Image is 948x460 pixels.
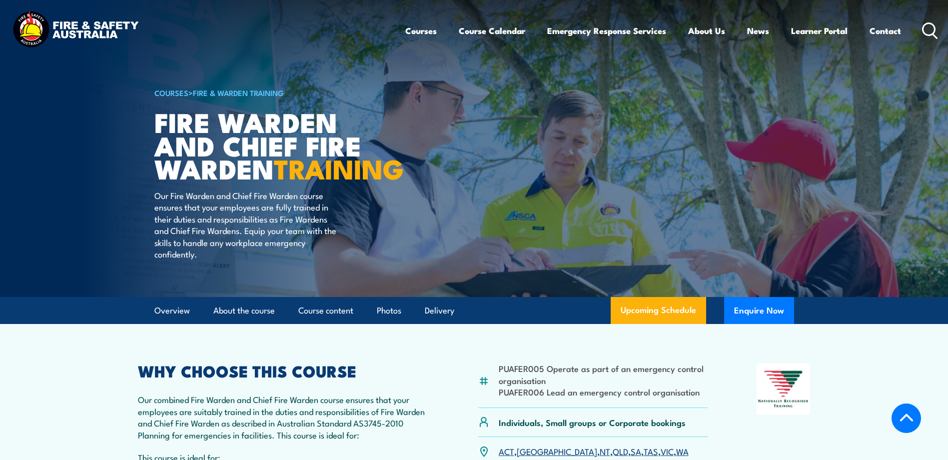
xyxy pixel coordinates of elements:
[499,362,708,386] li: PUAFER005 Operate as part of an emergency control organisation
[459,17,525,44] a: Course Calendar
[274,147,404,188] strong: TRAINING
[791,17,848,44] a: Learner Portal
[688,17,725,44] a: About Us
[425,297,454,324] a: Delivery
[611,297,706,324] a: Upcoming Schedule
[613,445,628,457] a: QLD
[154,110,401,180] h1: Fire Warden and Chief Fire Warden
[600,445,610,457] a: NT
[870,17,901,44] a: Contact
[499,416,686,428] p: Individuals, Small groups or Corporate bookings
[547,17,666,44] a: Emergency Response Services
[631,445,641,457] a: SA
[138,363,430,377] h2: WHY CHOOSE THIS COURSE
[154,86,401,98] h6: >
[499,386,708,397] li: PUAFER006 Lead an emergency control organisation
[661,445,674,457] a: VIC
[757,363,811,414] img: Nationally Recognised Training logo.
[517,445,597,457] a: [GEOGRAPHIC_DATA]
[499,445,689,457] p: , , , , , , ,
[154,189,337,259] p: Our Fire Warden and Chief Fire Warden course ensures that your employees are fully trained in the...
[154,87,188,98] a: COURSES
[676,445,689,457] a: WA
[644,445,658,457] a: TAS
[377,297,401,324] a: Photos
[154,297,190,324] a: Overview
[213,297,275,324] a: About the course
[405,17,437,44] a: Courses
[138,393,430,440] p: Our combined Fire Warden and Chief Fire Warden course ensures that your employees are suitably tr...
[724,297,794,324] button: Enquire Now
[499,445,514,457] a: ACT
[298,297,353,324] a: Course content
[193,87,284,98] a: Fire & Warden Training
[747,17,769,44] a: News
